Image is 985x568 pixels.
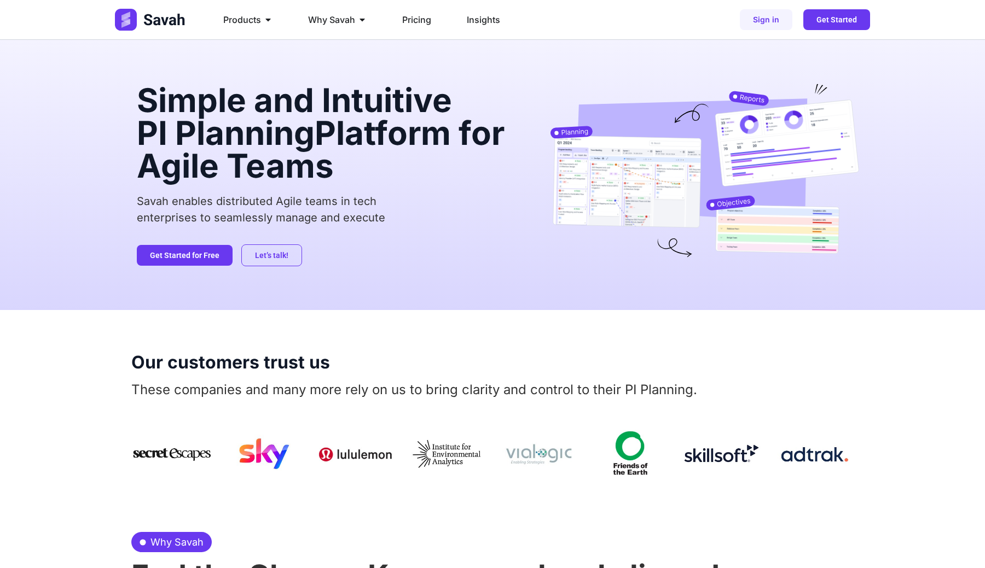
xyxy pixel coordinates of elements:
a: Get Started [803,9,870,30]
nav: Menu [215,9,599,31]
a: Pricing [402,13,431,26]
a: Sign in [740,9,792,30]
p: These companies and many more rely on us to bring clarity and control to their PI Planning. [131,380,854,400]
span: Get Started for Free [150,251,219,259]
span: Why Savah [308,13,355,26]
span: Why Savah [148,535,204,549]
p: Savah enables distributed Agile teams in tech enterprises to seamlessly manage and execute [137,193,515,226]
span: Let’s talk! [255,251,288,259]
div: Menu Toggle [215,9,599,31]
a: Let’s talk! [241,244,302,266]
iframe: Chat Widget [930,516,985,568]
span: Get Started [816,16,857,24]
a: Insights [467,13,500,26]
span: Products [223,13,261,26]
h2: Our customers trust us [131,354,854,371]
a: Get Started for Free [137,245,233,266]
span: PI Planning [137,113,315,153]
h2: Simple and Intuitive Platform for Agile Teams [137,84,515,182]
span: Sign in [753,16,779,24]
